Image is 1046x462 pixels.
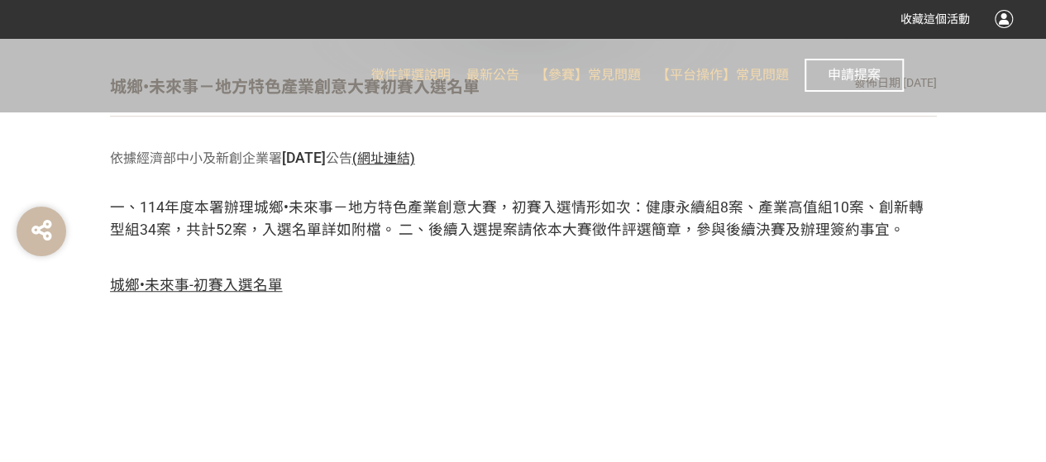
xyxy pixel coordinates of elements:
button: 申請提案 [805,59,904,92]
span: [DATE] [282,150,326,166]
span: 最新公告 [510,403,563,419]
span: 收藏這個活動 [900,12,970,26]
h3: 依據經濟部中小及新創企業署 公告 [110,150,937,167]
a: 回到最新公告 [474,396,573,429]
a: 最新公告 [466,38,519,112]
a: 城鄉•未來事-初賽入選名單 [110,279,283,293]
a: (網址連結) [352,150,415,166]
span: 徵件評選說明 [371,67,451,83]
span: 城鄉•未來事-初賽入選名單 [110,277,283,293]
span: 回到 [484,403,510,419]
span: 【參賽】常見問題 [535,67,641,83]
a: 【參賽】常見問題 [535,38,641,112]
span: 【平台操作】常見問題 [657,67,789,83]
a: 徵件評選說明 [371,38,451,112]
span: 一、114年度本署辦理城鄉•未來事－地方特色產業創意大賽，初賽入選情形如次：健康永續組8案、產業高值組10案、創新轉型組34案，共計52案，入選名單詳如附檔。 [110,199,924,237]
span: 最新公告 [466,67,519,83]
a: 【平台操作】常見問題 [657,38,789,112]
span: 二、後續入選提案請依本大賽徵件評選簡章，參與後續決賽及辦理簽約事宜。 [399,221,905,238]
span: 申請提案 [828,67,881,83]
